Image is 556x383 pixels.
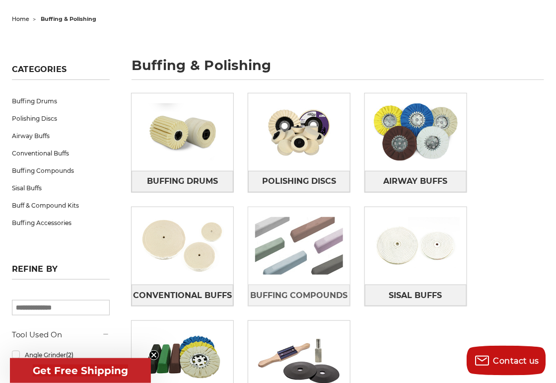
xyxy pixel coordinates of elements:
a: Conventional Buffs [12,145,110,162]
a: Airway Buffs [365,171,467,192]
span: buffing & polishing [41,15,96,22]
img: Sisal Buffs [365,210,467,282]
a: Sisal Buffs [12,179,110,197]
span: Sisal Buffs [389,287,442,304]
a: Buffing Drums [132,171,233,192]
img: Polishing Discs [248,96,350,168]
img: Conventional Buffs [132,210,233,282]
a: Buff & Compound Kits [12,197,110,214]
span: Polishing Discs [262,173,336,190]
a: Sisal Buffs [365,285,467,306]
img: Buffing Drums [132,96,233,168]
img: Airway Buffs [365,96,467,168]
a: Airway Buffs [12,127,110,145]
a: home [12,15,29,22]
a: Conventional Buffs [132,285,233,306]
a: Buffing Compounds [12,162,110,179]
span: Get Free Shipping [33,365,128,377]
div: Get Free ShippingClose teaser [10,358,151,383]
span: Buffing Compounds [251,287,348,304]
span: Airway Buffs [384,173,448,190]
a: Buffing Accessories [12,214,110,231]
a: Polishing Discs [12,110,110,127]
a: Buffing Drums [12,92,110,110]
button: Close teaser [149,350,159,360]
h1: buffing & polishing [132,59,544,80]
span: (2) [66,351,73,359]
span: Contact us [493,356,540,366]
span: Buffing Drums [147,173,218,190]
h5: Categories [12,65,110,80]
a: Polishing Discs [248,171,350,192]
h5: Refine by [12,264,110,280]
span: Conventional Buffs [133,287,232,304]
img: Buffing Compounds [248,210,350,282]
button: Contact us [467,346,546,376]
h5: Tool Used On [12,329,110,341]
a: Angle Grinder [12,346,110,364]
a: Buffing Compounds [248,285,350,306]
